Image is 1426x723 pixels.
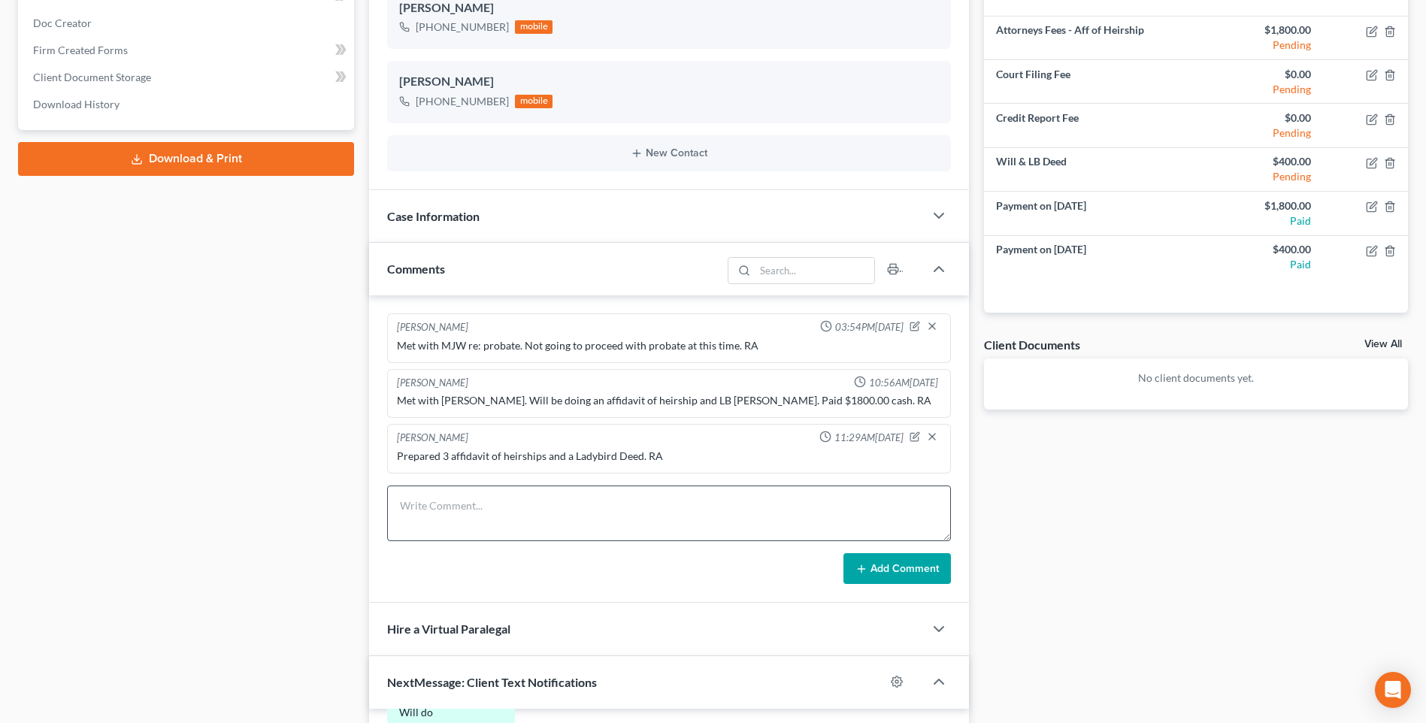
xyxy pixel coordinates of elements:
[399,705,503,720] div: Will do
[1208,126,1311,141] div: Pending
[515,20,553,34] div: mobile
[399,73,939,91] div: [PERSON_NAME]
[984,235,1196,279] td: Payment on [DATE]
[984,104,1196,147] td: Credit Report Fee
[387,262,445,276] span: Comments
[33,98,120,110] span: Download History
[387,209,480,223] span: Case Information
[755,258,874,283] input: Search...
[984,59,1196,103] td: Court Filing Fee
[21,64,354,91] a: Client Document Storage
[33,17,92,29] span: Doc Creator
[515,95,553,108] div: mobile
[397,320,468,335] div: [PERSON_NAME]
[984,192,1196,235] td: Payment on [DATE]
[1208,23,1311,38] div: $1,800.00
[869,376,938,390] span: 10:56AM[DATE]
[996,371,1396,386] p: No client documents yet.
[33,44,128,56] span: Firm Created Forms
[1208,38,1311,53] div: Pending
[1208,154,1311,169] div: $400.00
[834,431,904,445] span: 11:29AM[DATE]
[1364,339,1402,349] a: View All
[397,449,941,464] div: Prepared 3 affidavit of heirships and a Ladybird Deed. RA
[397,431,468,446] div: [PERSON_NAME]
[835,320,904,334] span: 03:54PM[DATE]
[1208,67,1311,82] div: $0.00
[18,142,354,176] a: Download & Print
[21,37,354,64] a: Firm Created Forms
[984,17,1196,60] td: Attorneys Fees - Aff of Heirship
[1208,198,1311,213] div: $1,800.00
[1208,82,1311,97] div: Pending
[397,376,468,390] div: [PERSON_NAME]
[1208,257,1311,272] div: Paid
[1375,672,1411,708] div: Open Intercom Messenger
[33,71,151,83] span: Client Document Storage
[416,94,509,109] div: [PHONE_NUMBER]
[387,622,510,636] span: Hire a Virtual Paralegal
[1208,110,1311,126] div: $0.00
[984,337,1080,352] div: Client Documents
[1208,213,1311,228] div: Paid
[397,338,941,353] div: Met with MJW re: probate. Not going to proceed with probate at this time. RA
[397,393,941,408] div: Met with [PERSON_NAME]. Will be doing an affidavit of heirship and LB [PERSON_NAME]. Paid $1800.0...
[21,91,354,118] a: Download History
[21,10,354,37] a: Doc Creator
[1208,169,1311,184] div: Pending
[1208,242,1311,257] div: $400.00
[416,20,509,35] div: [PHONE_NUMBER]
[984,147,1196,191] td: Will & LB Deed
[399,147,939,159] button: New Contact
[843,553,951,585] button: Add Comment
[387,675,597,689] span: NextMessage: Client Text Notifications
